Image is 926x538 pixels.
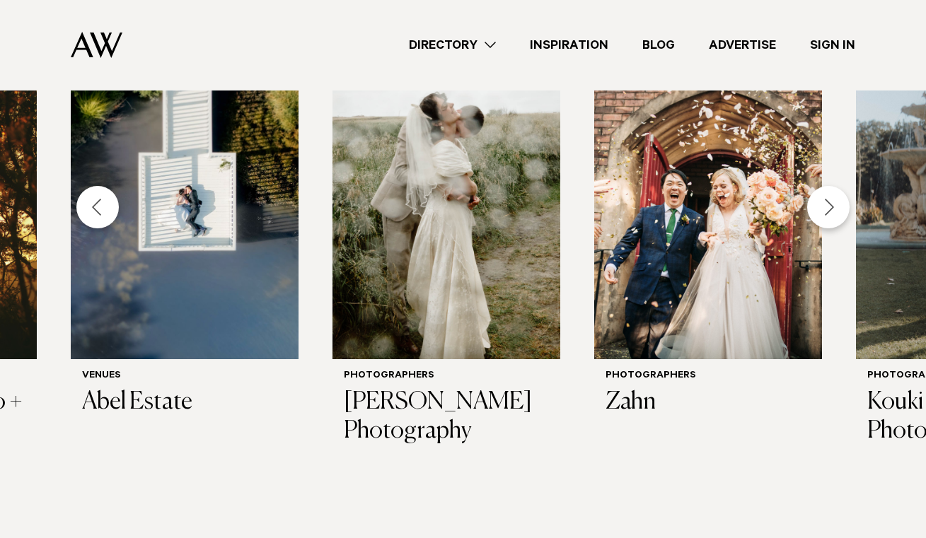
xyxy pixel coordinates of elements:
a: Inspiration [513,36,625,55]
img: Auckland Weddings Photographers | Kasia Kolmas Photography [332,54,560,359]
img: Auckland Weddings Photographers | Zahn [594,54,822,359]
a: Auckland Weddings Photographers | Kasia Kolmas Photography Photographers [PERSON_NAME] Photography [332,54,560,457]
img: Auckland Weddings Logo [71,32,122,58]
a: Auckland Weddings Photographers | Zahn Photographers Zahn [594,54,822,428]
img: Auckland Weddings Venues | Abel Estate [71,54,299,359]
a: Sign In [793,36,872,55]
a: Advertise [692,36,793,55]
h6: Photographers [606,370,811,382]
h3: Abel Estate [82,388,287,417]
a: Blog [625,36,692,55]
h3: [PERSON_NAME] Photography [344,388,549,446]
h3: Zahn [606,388,811,417]
a: Directory [392,36,513,55]
h6: Venues [82,370,287,382]
a: Auckland Weddings Venues | Abel Estate Venues Abel Estate [71,54,299,428]
h6: Photographers [344,370,549,382]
